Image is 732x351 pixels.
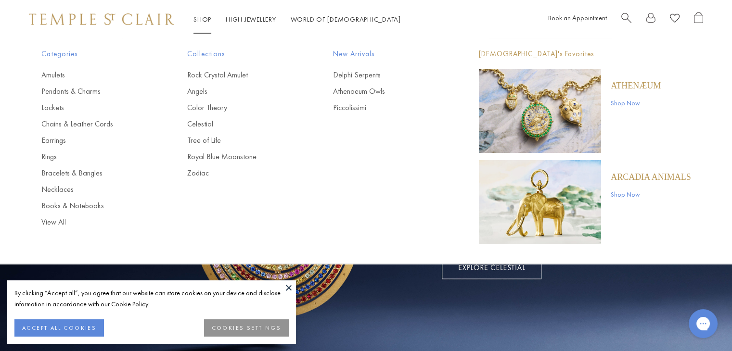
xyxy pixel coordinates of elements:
[193,15,211,24] a: ShopShop
[611,189,691,200] a: Shop Now
[41,119,149,129] a: Chains & Leather Cords
[187,102,295,113] a: Color Theory
[611,80,661,91] a: Athenæum
[41,70,149,80] a: Amulets
[333,70,440,80] a: Delphi Serpents
[187,151,295,162] a: Royal Blue Moonstone
[204,319,289,337] button: COOKIES SETTINGS
[29,13,174,25] img: Temple St. Clair
[41,184,149,195] a: Necklaces
[694,12,703,27] a: Open Shopping Bag
[333,48,440,60] span: New Arrivals
[41,217,149,227] a: View All
[479,48,691,60] p: [DEMOGRAPHIC_DATA]'s Favorites
[41,151,149,162] a: Rings
[226,15,276,24] a: High JewelleryHigh Jewellery
[41,135,149,146] a: Earrings
[187,119,295,129] a: Celestial
[41,48,149,60] span: Categories
[193,13,401,25] nav: Main navigation
[187,168,295,178] a: Zodiac
[41,201,149,211] a: Books & Notebooks
[548,13,607,22] a: Book an Appointment
[291,15,401,24] a: World of [DEMOGRAPHIC_DATA]World of [DEMOGRAPHIC_DATA]
[333,86,440,97] a: Athenaeum Owls
[41,102,149,113] a: Lockets
[611,172,691,182] a: ARCADIA ANIMALS
[14,319,104,337] button: ACCEPT ALL COOKIES
[611,98,661,108] a: Shop Now
[41,86,149,97] a: Pendants & Charms
[187,135,295,146] a: Tree of Life
[621,12,631,27] a: Search
[684,306,722,341] iframe: Gorgias live chat messenger
[333,102,440,113] a: Piccolissimi
[14,288,289,310] div: By clicking “Accept all”, you agree that our website can store cookies on your device and disclos...
[187,70,295,80] a: Rock Crystal Amulet
[187,48,295,60] span: Collections
[187,86,295,97] a: Angels
[670,12,680,27] a: View Wishlist
[41,168,149,178] a: Bracelets & Bangles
